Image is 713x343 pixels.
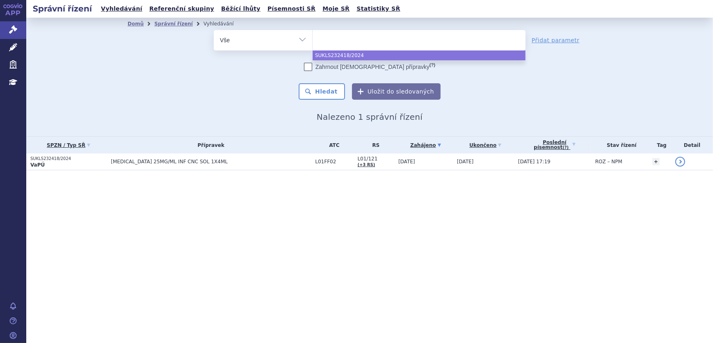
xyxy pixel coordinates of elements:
a: Poslednípísemnost(?) [518,137,591,153]
a: Moje SŘ [320,3,352,14]
th: Stav řízení [591,137,648,153]
a: detail [675,157,685,167]
span: ROZ – NPM [595,159,622,165]
a: Statistiky SŘ [354,3,402,14]
span: [DATE] 17:19 [518,159,551,165]
a: Vyhledávání [98,3,145,14]
th: Detail [671,137,713,153]
span: L01FF02 [315,159,353,165]
a: Písemnosti SŘ [265,3,318,14]
a: Referenční skupiny [147,3,217,14]
a: (+3 RS) [357,162,375,167]
a: Ukončeno [457,139,514,151]
a: Zahájeno [398,139,453,151]
a: Přidat parametr [532,36,580,44]
h2: Správní řízení [26,3,98,14]
p: SUKLS232418/2024 [30,156,107,162]
a: Správní řízení [154,21,193,27]
a: + [652,158,660,165]
a: Běžící lhůty [219,3,263,14]
button: Hledat [299,83,345,100]
th: RS [353,137,394,153]
th: ATC [311,137,353,153]
span: [MEDICAL_DATA] 25MG/ML INF CNC SOL 1X4ML [111,159,311,165]
span: [DATE] [457,159,474,165]
span: Nalezeno 1 správní řízení [317,112,423,122]
strong: VaPÚ [30,162,45,168]
abbr: (?) [562,145,569,150]
a: Domů [128,21,144,27]
li: SUKLS232418/2024 [313,50,526,60]
th: Tag [648,137,671,153]
abbr: (?) [430,62,435,68]
label: Zahrnout [DEMOGRAPHIC_DATA] přípravky [304,63,435,71]
a: SPZN / Typ SŘ [30,139,107,151]
span: [DATE] [398,159,415,165]
button: Uložit do sledovaných [352,83,441,100]
li: Vyhledávání [203,18,245,30]
th: Přípravek [107,137,311,153]
span: L01/121 [357,156,394,162]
